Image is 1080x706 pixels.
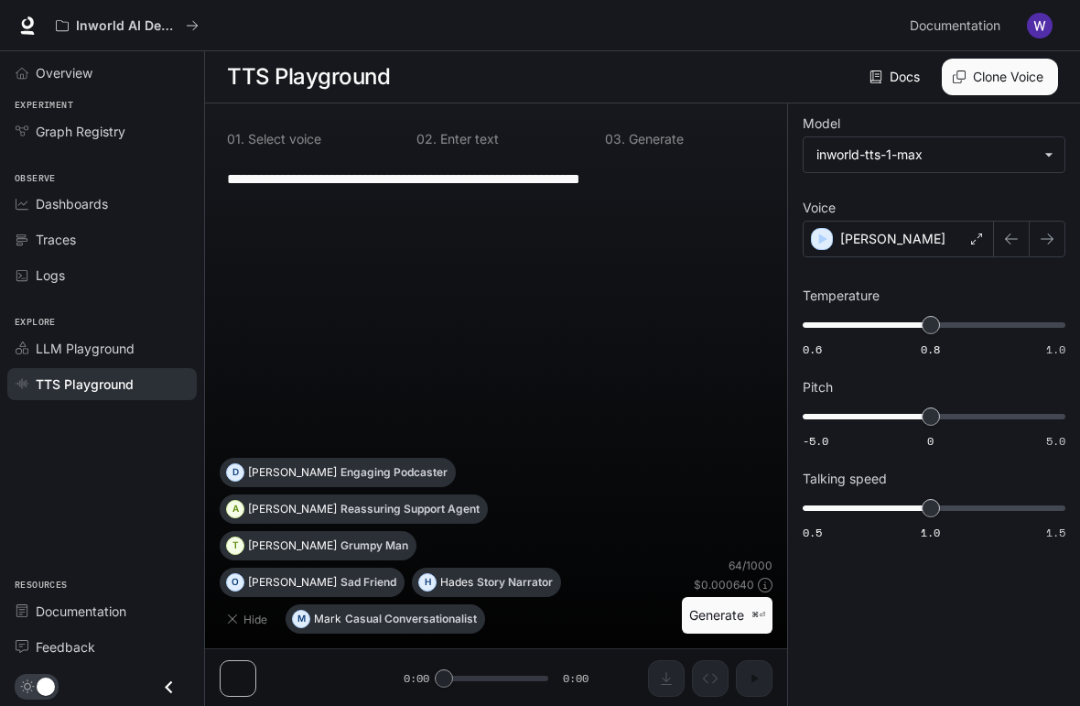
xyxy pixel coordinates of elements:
[227,59,390,95] h1: TTS Playground
[340,467,448,478] p: Engaging Podcaster
[76,18,178,34] p: Inworld AI Demos
[1027,13,1053,38] img: User avatar
[7,57,197,89] a: Overview
[902,7,1014,44] a: Documentation
[412,568,561,597] button: HHadesStory Narrator
[803,201,836,214] p: Voice
[36,63,92,82] span: Overview
[694,577,754,592] p: $ 0.000640
[942,59,1058,95] button: Clone Voice
[227,568,243,597] div: O
[440,577,473,588] p: Hades
[416,133,437,146] p: 0 2 .
[840,230,945,248] p: [PERSON_NAME]
[7,332,197,364] a: LLM Playground
[605,133,625,146] p: 0 3 .
[1046,342,1065,357] span: 1.0
[816,146,1035,164] div: inworld-tts-1-max
[244,133,321,146] p: Select voice
[227,133,244,146] p: 0 1 .
[803,117,840,130] p: Model
[803,381,833,394] p: Pitch
[7,631,197,663] a: Feedback
[36,339,135,358] span: LLM Playground
[293,604,309,634] div: M
[220,604,278,634] button: Hide
[248,467,337,478] p: [PERSON_NAME]
[803,525,822,540] span: 0.5
[7,595,197,627] a: Documentation
[7,115,197,147] a: Graph Registry
[248,540,337,551] p: [PERSON_NAME]
[36,230,76,249] span: Traces
[227,494,243,524] div: A
[36,122,125,141] span: Graph Registry
[220,568,405,597] button: O[PERSON_NAME]Sad Friend
[1021,7,1058,44] button: User avatar
[437,133,499,146] p: Enter text
[1046,525,1065,540] span: 1.5
[751,610,765,621] p: ⌘⏎
[227,531,243,560] div: T
[7,259,197,291] a: Logs
[625,133,684,146] p: Generate
[910,15,1000,38] span: Documentation
[148,668,189,706] button: Close drawer
[286,604,485,634] button: MMarkCasual Conversationalist
[7,188,197,220] a: Dashboards
[729,558,772,573] p: 64 / 1000
[248,504,337,515] p: [PERSON_NAME]
[7,223,197,255] a: Traces
[803,289,880,302] p: Temperature
[804,137,1064,172] div: inworld-tts-1-max
[1046,433,1065,449] span: 5.0
[803,342,822,357] span: 0.6
[927,433,934,449] span: 0
[37,676,55,696] span: Dark mode toggle
[682,597,772,635] button: Generate⌘⏎
[248,577,337,588] p: [PERSON_NAME]
[340,540,408,551] p: Grumpy Man
[921,342,940,357] span: 0.8
[345,614,477,625] p: Casual Conversationalist
[7,368,197,400] a: TTS Playground
[36,602,126,621] span: Documentation
[36,266,65,285] span: Logs
[477,577,553,588] p: Story Narrator
[419,568,436,597] div: H
[803,472,887,485] p: Talking speed
[227,458,243,487] div: D
[220,458,456,487] button: D[PERSON_NAME]Engaging Podcaster
[36,375,134,394] span: TTS Playground
[866,59,927,95] a: Docs
[314,614,341,625] p: Mark
[36,637,95,657] span: Feedback
[220,494,488,524] button: A[PERSON_NAME]Reassuring Support Agent
[340,577,396,588] p: Sad Friend
[220,531,416,560] button: T[PERSON_NAME]Grumpy Man
[340,504,480,515] p: Reassuring Support Agent
[803,433,828,449] span: -5.0
[921,525,940,540] span: 1.0
[48,7,207,44] button: All workspaces
[36,194,108,213] span: Dashboards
